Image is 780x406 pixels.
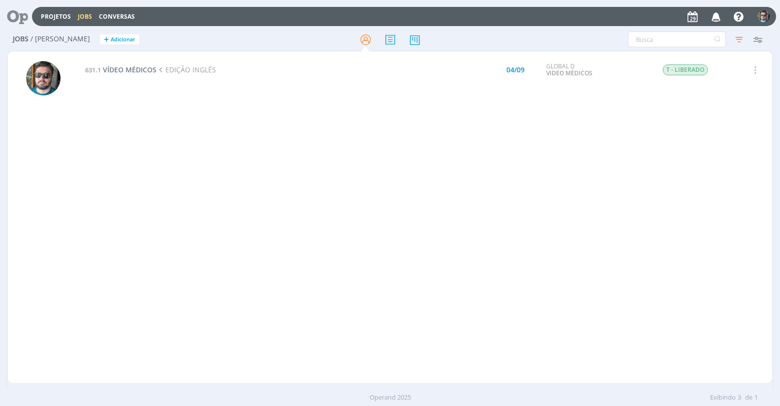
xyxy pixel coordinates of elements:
[111,36,135,43] span: Adicionar
[26,61,61,95] img: R
[156,65,216,74] span: EDIÇÃO INGLÊS
[710,393,736,403] span: Exibindo
[546,69,593,77] a: VIDEO MÉDICOS
[745,393,752,403] span: de
[738,393,741,403] span: 3
[13,35,29,43] span: Jobs
[38,13,74,21] button: Projetos
[757,8,770,25] button: R
[78,12,92,21] a: Jobs
[99,12,135,21] a: Conversas
[31,35,90,43] span: / [PERSON_NAME]
[628,31,726,47] input: Busca
[104,34,109,45] span: +
[85,65,156,74] a: 631.1VÍDEO MÉDICOS
[546,63,648,77] div: GLOBAL D
[75,13,95,21] button: Jobs
[754,393,758,403] span: 1
[506,66,525,73] div: 04/09
[103,65,156,74] span: VÍDEO MÉDICOS
[96,13,138,21] button: Conversas
[85,65,101,74] span: 631.1
[41,12,71,21] a: Projetos
[663,64,708,75] span: T - LIBERADO
[757,10,770,23] img: R
[100,34,139,45] button: +Adicionar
